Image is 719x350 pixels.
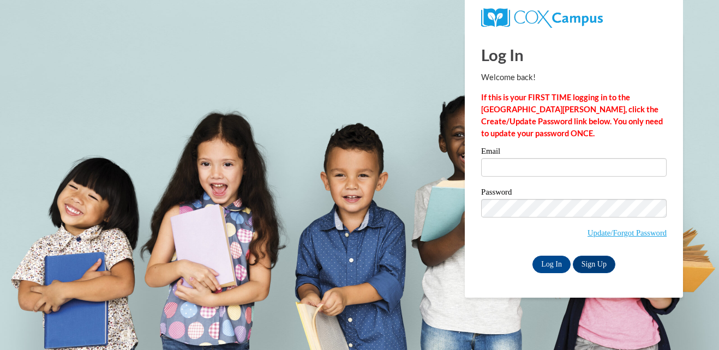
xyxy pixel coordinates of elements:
a: COX Campus [481,13,603,22]
img: COX Campus [481,8,603,28]
p: Welcome back! [481,71,667,83]
a: Update/Forgot Password [588,228,667,237]
label: Email [481,147,667,158]
input: Log In [532,256,571,273]
label: Password [481,188,667,199]
a: Sign Up [573,256,615,273]
strong: If this is your FIRST TIME logging in to the [GEOGRAPHIC_DATA][PERSON_NAME], click the Create/Upd... [481,93,663,138]
h1: Log In [481,44,667,66]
